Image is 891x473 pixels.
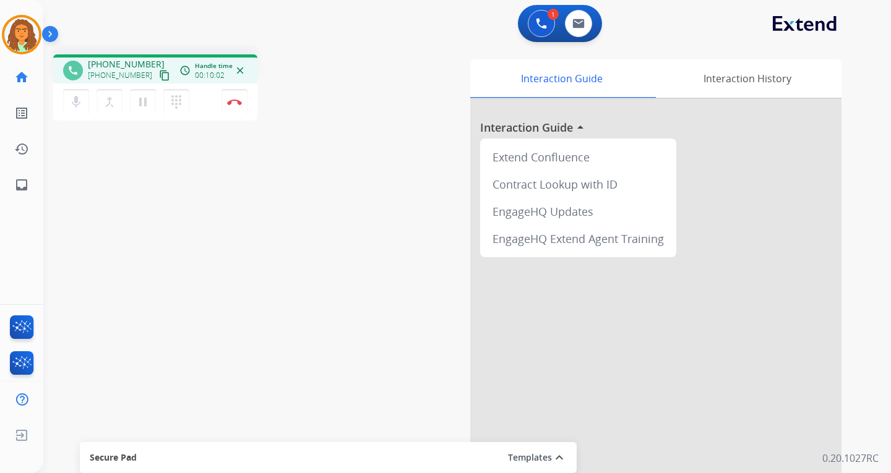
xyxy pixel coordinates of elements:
mat-icon: expand_less [552,450,567,465]
mat-icon: pause [136,95,150,109]
span: Handle time [195,61,233,70]
mat-icon: mic [69,95,84,109]
div: Contract Lookup with ID [485,171,671,198]
mat-icon: list_alt [14,106,29,121]
div: Interaction Guide [470,59,653,98]
div: EngageHQ Updates [485,198,671,225]
span: 00:10:02 [195,70,225,80]
mat-icon: close [235,65,246,76]
mat-icon: phone [67,65,79,76]
p: 0.20.1027RC [822,451,879,466]
img: control [227,99,242,105]
div: EngageHQ Extend Agent Training [485,225,671,252]
img: avatar [4,17,39,52]
mat-icon: content_copy [159,70,170,81]
button: Templates [508,450,552,465]
mat-icon: history [14,142,29,156]
mat-icon: merge_type [102,95,117,109]
mat-icon: inbox [14,177,29,192]
span: [PHONE_NUMBER] [88,58,165,70]
div: Extend Confluence [485,143,671,171]
div: 1 [548,9,559,20]
div: Interaction History [653,59,841,98]
mat-icon: access_time [179,65,191,76]
span: [PHONE_NUMBER] [88,70,152,80]
span: Secure Pad [90,451,137,464]
mat-icon: home [14,70,29,85]
mat-icon: dialpad [169,95,184,109]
